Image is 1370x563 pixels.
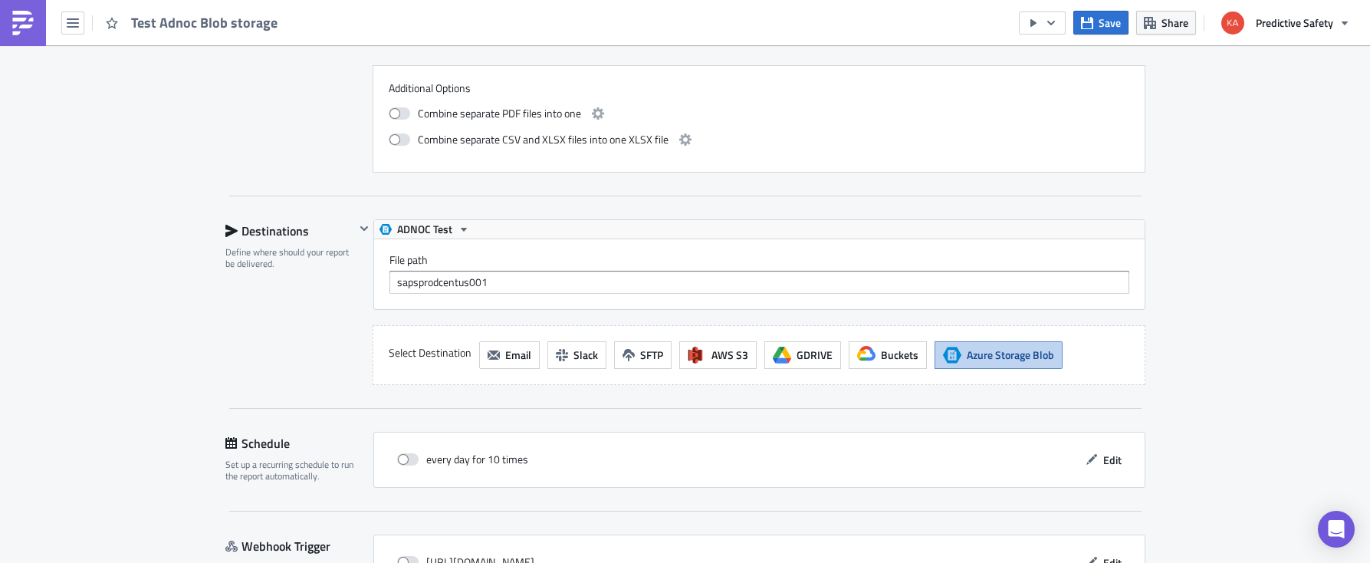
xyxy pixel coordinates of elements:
button: Slack [547,341,606,369]
button: AWS S3 [679,341,757,369]
span: Combine separate CSV and XLSX files into one XLSX file [418,130,669,149]
div: Destinations [225,219,355,242]
span: GDRIVE [797,347,833,363]
span: Azure Storage Blob [967,347,1054,363]
div: every day for 10 times [397,448,528,471]
button: Share [1136,11,1196,35]
button: GDRIVE [764,341,841,369]
label: File path [389,253,1129,267]
label: Additional Options [389,81,1129,95]
span: Test Adnoc Blob storage [131,14,279,31]
span: ADNOC Test [397,220,452,239]
span: Predictive Safety [1256,15,1333,31]
button: Save [1073,11,1129,35]
label: Select Destination [389,341,471,364]
span: Share [1161,15,1188,31]
span: Save [1099,15,1121,31]
div: Webhook Trigger [225,535,373,558]
button: Email [479,341,540,369]
button: SFTP [614,341,672,369]
img: PushMetrics [11,11,35,35]
button: Predictive Safety [1212,6,1359,40]
div: Schedule [225,432,373,455]
div: Set up a recurring schedule to run the report automatically. [225,459,363,482]
button: Buckets [849,341,927,369]
img: Avatar [1220,10,1246,36]
div: Define where should your report be delivered. [225,246,355,270]
span: Buckets [881,347,918,363]
span: Slack [573,347,598,363]
span: SFTP [640,347,663,363]
span: Azure Storage Blob [943,346,961,364]
span: Edit [1103,452,1122,468]
span: Azure Storage Blob [379,223,392,235]
button: Edit [1078,448,1129,472]
span: Email [505,347,531,363]
span: AWS S3 [711,347,748,363]
div: Open Intercom Messenger [1318,511,1355,548]
button: Azure Storage BlobAzure Storage Blob [935,341,1063,369]
button: Azure Storage BlobADNOC Test [374,220,475,239]
button: Hide content [355,219,373,238]
span: Combine separate PDF files into one [418,104,581,123]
